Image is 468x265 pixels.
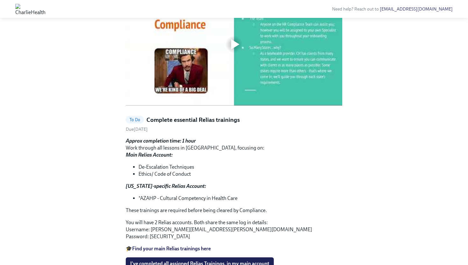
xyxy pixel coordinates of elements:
[332,6,453,12] span: Need help? Reach out to
[380,6,453,12] a: [EMAIL_ADDRESS][DOMAIN_NAME]
[126,207,342,214] p: These trainings are required before being cleared by Compliance.
[126,152,173,158] strong: Main Relias Account:
[126,137,342,158] p: Work through all lessons in [GEOGRAPHIC_DATA], focusing on:
[15,4,46,14] img: CharlieHealth
[138,195,342,202] li: *AZAHP - Cultural Competency in Health Care
[126,116,342,133] a: To DoComplete essential Relias trainingsDue[DATE]
[138,171,342,178] li: Ethics/ Code of Conduct
[138,164,342,171] li: De-Escalation Techniques
[126,127,148,132] span: Friday, September 19th 2025, 7:00 am
[146,116,240,124] h5: Complete essential Relias trainings
[126,117,144,122] span: To Do
[126,183,206,189] strong: [US_STATE]-specific Relias Account:
[126,138,196,144] strong: Approx completion time: 1 hour
[126,219,342,240] p: You will have 2 Relias accounts. Both share the same log in details: Username: [PERSON_NAME][EMAI...
[132,246,211,252] a: Find your main Relias trainings here
[126,245,342,252] p: 🎓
